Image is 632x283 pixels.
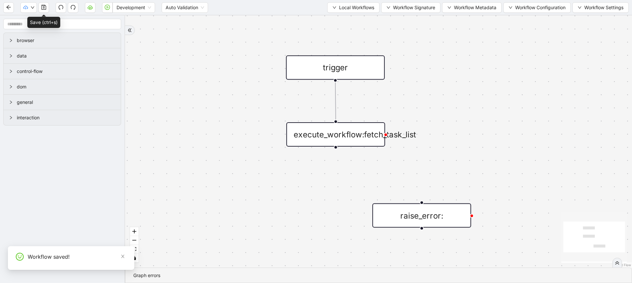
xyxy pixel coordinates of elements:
[614,263,631,267] a: React Flow attribution
[56,2,66,13] button: undo
[584,4,623,11] span: Workflow Settings
[372,203,471,228] div: raise_error:plus-circle
[9,54,13,58] span: right
[130,254,139,263] button: toggle interactivity
[120,254,125,259] span: close
[3,2,14,13] button: arrow-left
[9,69,13,73] span: right
[127,28,132,33] span: double-right
[17,68,116,75] span: control-flow
[4,79,121,94] div: dom
[9,100,13,104] span: right
[615,261,619,265] span: double-right
[332,6,336,10] span: down
[6,5,11,10] span: arrow-left
[454,4,496,11] span: Workflow Metadata
[503,2,571,13] button: downWorkflow Configuration
[328,156,344,173] span: plus-circle
[16,253,24,261] span: smile
[130,245,139,254] button: fit view
[23,5,28,10] span: cloud-upload
[17,52,116,59] span: data
[4,48,121,63] div: data
[386,6,390,10] span: down
[9,85,13,89] span: right
[85,2,95,13] button: cloud-server
[27,17,60,28] div: Save (ctrl+s)
[17,37,116,44] span: browser
[509,6,513,10] span: down
[133,272,624,279] div: Graph errors
[130,236,139,245] button: zoom out
[130,227,139,236] button: zoom in
[286,55,385,80] div: trigger
[339,4,374,11] span: Local Workflows
[9,116,13,120] span: right
[58,5,64,10] span: undo
[105,5,110,10] span: play-circle
[372,203,471,228] div: raise_error:
[381,2,440,13] button: downWorkflow Signature
[39,2,49,13] button: save
[393,4,435,11] span: Workflow Signature
[572,2,629,13] button: downWorkflow Settings
[17,83,116,90] span: dom
[102,2,113,13] button: play-circle
[4,64,121,79] div: control-flow
[413,238,430,254] span: plus-circle
[4,95,121,110] div: general
[286,122,385,147] div: execute_workflow:fetch_task_listplus-circle
[88,5,93,10] span: cloud-server
[442,2,502,13] button: downWorkflow Metadata
[447,6,451,10] span: down
[335,82,336,119] g: Edge from trigger to execute_workflow:fetch_task_list
[17,114,116,121] span: interaction
[28,253,126,261] div: Workflow saved!
[70,5,76,10] span: redo
[20,2,37,13] button: cloud-uploaddown
[9,38,13,42] span: right
[68,2,78,13] button: redo
[4,110,121,125] div: interaction
[17,99,116,106] span: general
[4,33,121,48] div: browser
[166,3,204,12] span: Auto Validation
[31,6,35,10] span: down
[515,4,566,11] span: Workflow Configuration
[286,122,385,147] div: execute_workflow:fetch_task_list
[41,5,46,10] span: save
[117,3,151,12] span: Development
[578,6,582,10] span: down
[327,2,380,13] button: downLocal Workflows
